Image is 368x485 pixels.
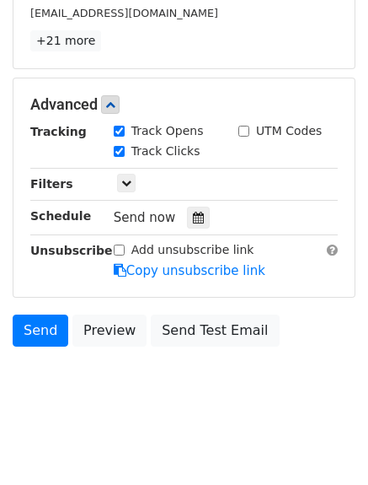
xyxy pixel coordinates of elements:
[30,177,73,191] strong: Filters
[30,30,101,51] a: +21 more
[131,122,204,140] label: Track Opens
[30,95,338,114] h5: Advanced
[256,122,322,140] label: UTM Codes
[30,209,91,223] strong: Schedule
[131,241,254,259] label: Add unsubscribe link
[151,315,279,347] a: Send Test Email
[114,210,176,225] span: Send now
[72,315,147,347] a: Preview
[30,244,113,257] strong: Unsubscribe
[30,7,218,19] small: [EMAIL_ADDRESS][DOMAIN_NAME]
[30,125,87,138] strong: Tracking
[114,263,265,278] a: Copy unsubscribe link
[131,143,200,160] label: Track Clicks
[284,404,368,485] iframe: Chat Widget
[13,315,68,347] a: Send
